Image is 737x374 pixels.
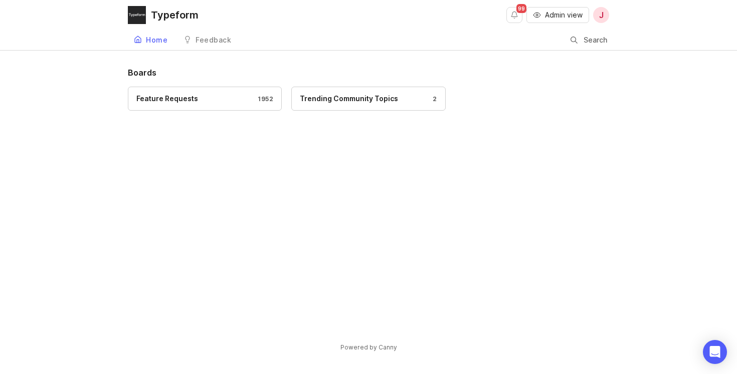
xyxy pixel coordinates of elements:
[253,95,273,103] div: 1952
[506,7,522,23] button: Notifications
[599,9,604,21] span: J
[703,340,727,364] div: Open Intercom Messenger
[300,93,398,104] div: Trending Community Topics
[151,10,199,20] div: Typeform
[136,93,198,104] div: Feature Requests
[177,30,237,51] a: Feedback
[428,95,437,103] div: 2
[516,4,526,13] span: 99
[545,10,583,20] span: Admin view
[196,37,231,44] div: Feedback
[128,87,282,111] a: Feature Requests1952
[339,341,399,353] a: Powered by Canny
[128,67,609,79] h1: Boards
[526,7,589,23] button: Admin view
[146,37,167,44] div: Home
[291,87,445,111] a: Trending Community Topics2
[128,6,146,24] img: Typeform logo
[593,7,609,23] button: J
[128,30,173,51] a: Home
